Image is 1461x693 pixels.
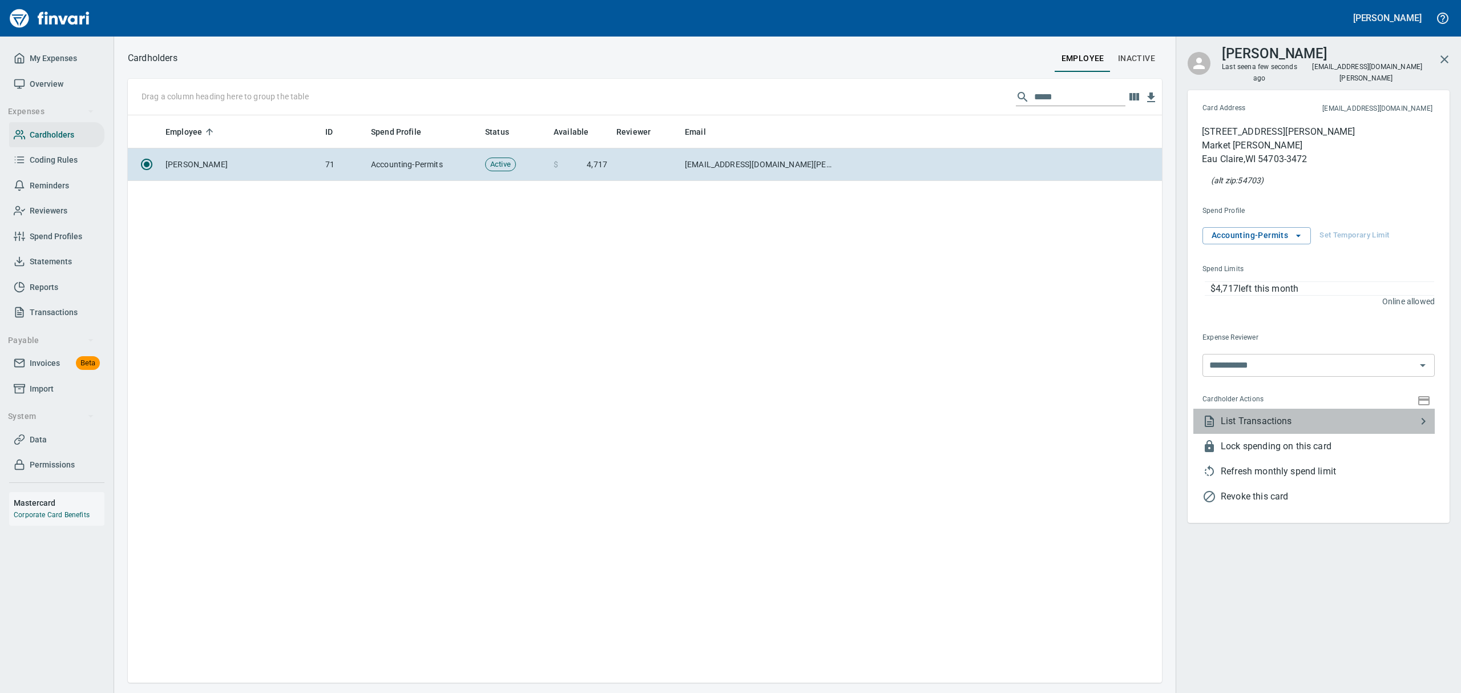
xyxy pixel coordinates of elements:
[161,148,321,181] td: [PERSON_NAME]
[7,5,92,32] img: Finvari
[142,91,309,102] p: Drag a column heading here to group the table
[30,229,82,244] span: Spend Profiles
[1317,227,1392,244] button: Set Temporary Limit
[9,376,104,402] a: Import
[1319,229,1389,242] span: Set Temporary Limit
[1143,89,1160,106] button: Download Table
[9,350,104,376] a: InvoicesBeta
[554,125,588,139] span: Available
[30,255,72,269] span: Statements
[1221,465,1435,478] span: Refresh monthly spend limit
[1193,296,1435,307] p: Online allowed
[8,333,94,348] span: Payable
[1284,103,1432,115] span: This is the email address for cardholder receipts
[1118,51,1155,66] span: Inactive
[1202,152,1355,166] p: Eau Claire , WI 54703-3472
[8,104,94,119] span: Expenses
[9,452,104,478] a: Permissions
[30,458,75,472] span: Permissions
[1221,440,1435,453] span: Lock spending on this card
[128,51,177,65] p: Cardholders
[1210,282,1434,296] p: $4,717 left this month
[485,125,509,139] span: Status
[166,125,217,139] span: Employee
[1202,139,1355,152] p: Market [PERSON_NAME]
[30,382,54,396] span: Import
[1222,62,1297,84] span: Last seen
[30,433,47,447] span: Data
[9,300,104,325] a: Transactions
[371,125,421,139] span: Spend Profile
[680,148,840,181] td: [EMAIL_ADDRESS][DOMAIN_NAME][PERSON_NAME]
[166,125,202,139] span: Employee
[1221,490,1435,503] span: Revoke this card
[1211,175,1264,186] p: At the pump (or any AVS check), this zip will also be accepted
[1212,228,1302,243] span: Accounting-Permits
[325,125,348,139] span: ID
[9,173,104,199] a: Reminders
[9,46,104,71] a: My Expenses
[685,125,706,139] span: Email
[128,51,177,65] nav: breadcrumb
[76,357,100,370] span: Beta
[9,71,104,97] a: Overview
[9,275,104,300] a: Reports
[554,125,603,139] span: Available
[30,179,69,193] span: Reminders
[1221,414,1416,428] span: List Transactions
[1202,227,1311,244] button: Accounting-Permits
[1350,9,1424,27] button: [PERSON_NAME]
[30,51,77,66] span: My Expenses
[554,159,558,170] span: $
[8,409,94,424] span: System
[1202,206,1339,217] span: Spend Profile
[30,204,67,218] span: Reviewers
[9,147,104,173] a: Coding Rules
[587,159,607,170] span: 4,717
[485,125,524,139] span: Status
[30,280,58,295] span: Reports
[1062,51,1104,66] span: employee
[1202,125,1355,139] p: [STREET_ADDRESS][PERSON_NAME]
[371,125,436,139] span: Spend Profile
[9,249,104,275] a: Statements
[9,224,104,249] a: Spend Profiles
[486,159,515,170] span: Active
[1125,88,1143,106] button: Choose columns to display
[30,128,74,142] span: Cardholders
[30,153,78,167] span: Coding Rules
[1202,264,1338,275] span: Spend Limits
[1252,63,1297,82] time: a few seconds ago
[1202,332,1345,344] span: Expense Reviewer
[14,511,90,519] a: Corporate Card Benefits
[1222,43,1327,62] h3: [PERSON_NAME]
[30,305,78,320] span: Transactions
[1415,357,1431,373] button: Open
[30,77,63,91] span: Overview
[3,330,99,351] button: Payable
[3,406,99,427] button: System
[1415,392,1432,408] button: Show Card Number
[616,125,665,139] span: Reviewer
[616,125,651,139] span: Reviewer
[30,356,60,370] span: Invoices
[321,148,366,181] td: 71
[1353,12,1422,24] h5: [PERSON_NAME]
[366,148,481,181] td: Accounting-Permits
[9,122,104,148] a: Cardholders
[1431,46,1458,73] button: Close cardholder
[1202,394,1339,405] span: Cardholder Actions
[1311,62,1422,83] span: [EMAIL_ADDRESS][DOMAIN_NAME][PERSON_NAME]
[685,125,721,139] span: Email
[1202,103,1284,114] span: Card Address
[14,497,104,509] h6: Mastercard
[325,125,333,139] span: ID
[9,198,104,224] a: Reviewers
[3,101,99,122] button: Expenses
[9,427,104,453] a: Data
